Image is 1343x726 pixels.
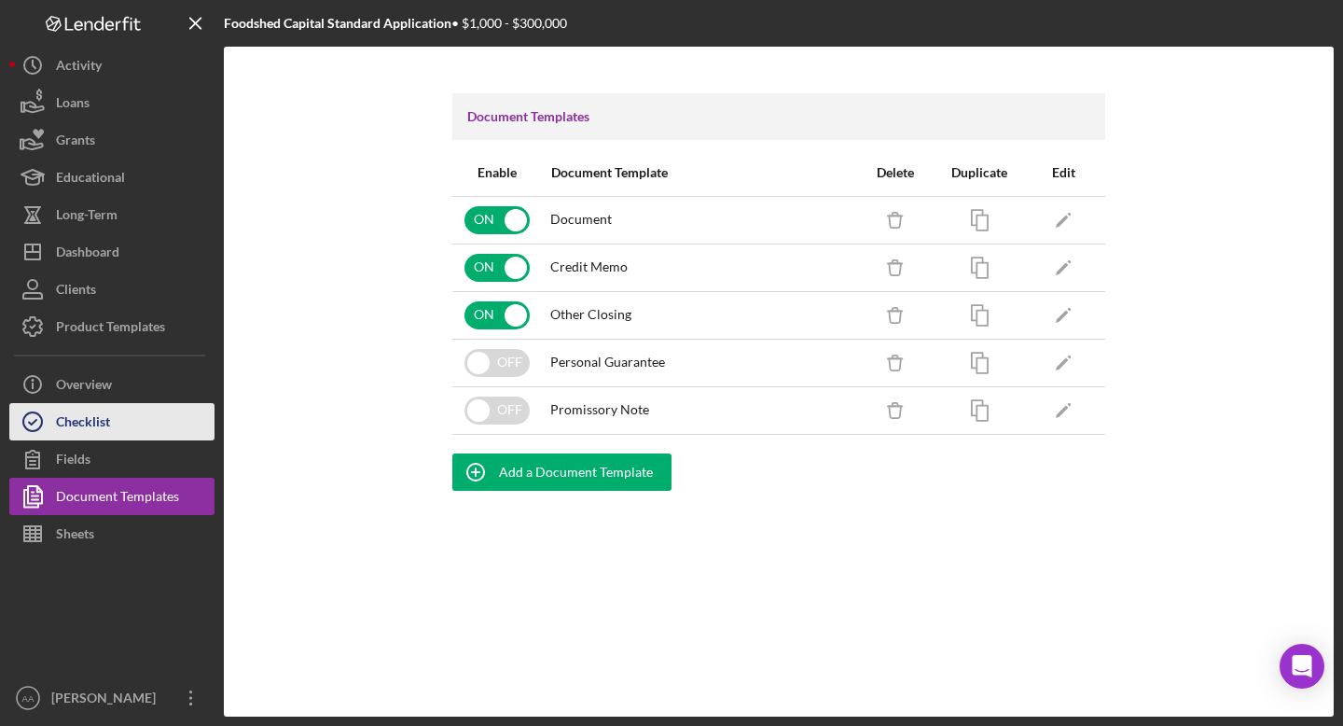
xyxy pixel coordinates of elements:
[453,165,540,180] div: Enable
[550,212,612,227] span: Document
[56,515,94,557] div: Sheets
[551,165,668,180] div: Document Template
[9,515,215,552] button: Sheets
[467,107,589,126] h3: Document Templates
[224,15,451,31] b: Foodshed Capital Standard Application
[56,47,102,89] div: Activity
[9,478,215,515] button: Document Templates
[47,679,168,721] div: [PERSON_NAME]
[56,440,90,482] div: Fields
[56,196,118,238] div: Long-Term
[9,121,215,159] button: Grants
[9,271,215,308] button: Clients
[56,308,165,350] div: Product Templates
[56,403,110,445] div: Checklist
[56,271,96,313] div: Clients
[56,121,95,163] div: Grants
[550,259,628,274] span: Credit Memo
[9,403,215,440] button: Checklist
[550,307,631,322] span: Other Closing
[499,454,653,491] div: Add a Document Template
[854,165,936,180] div: Delete
[1022,165,1104,180] div: Edit
[22,693,35,704] text: AA
[9,47,215,84] button: Activity
[56,84,90,126] div: Loans
[9,679,215,717] button: AA[PERSON_NAME]
[56,478,179,520] div: Document Templates
[9,159,215,196] button: Educational
[56,159,125,201] div: Educational
[56,233,119,275] div: Dashboard
[550,355,665,370] span: Personal Guarantee
[9,308,215,345] button: Product Templates
[9,233,215,271] button: Dashboard
[9,84,215,121] button: Loans
[452,454,671,491] button: Add a Document Template
[9,366,215,403] button: Overview
[56,366,112,408] div: Overview
[224,16,567,31] div: • $1,000 - $300,000
[1280,644,1324,689] div: Open Intercom Messenger
[550,402,649,417] span: Promissory Note
[938,165,1020,180] div: Duplicate
[9,440,215,478] button: Fields
[9,196,215,233] button: Long-Term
